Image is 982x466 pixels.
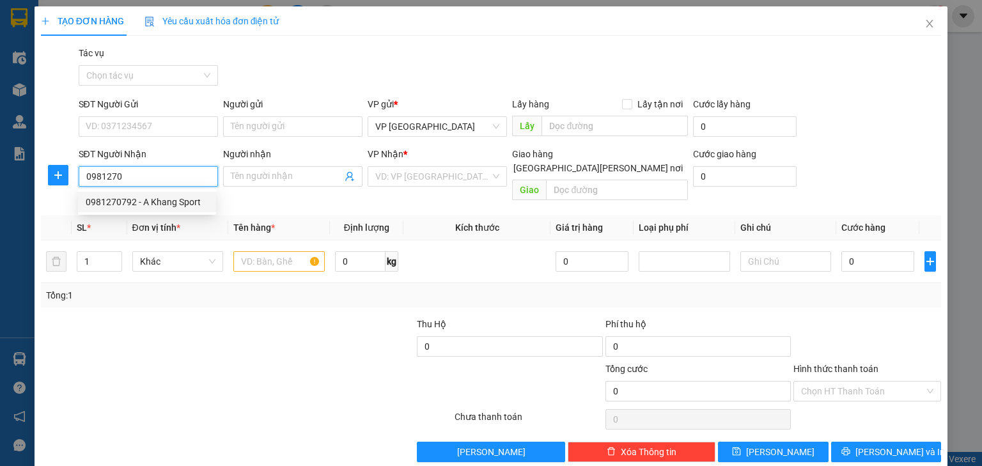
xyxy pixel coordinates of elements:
[693,149,756,159] label: Cước giao hàng
[693,116,797,137] input: Cước lấy hàng
[924,251,936,272] button: plus
[46,288,380,302] div: Tổng: 1
[140,252,216,271] span: Khác
[453,410,604,432] div: Chưa thanh toán
[568,442,715,462] button: deleteXóa Thông tin
[344,222,389,233] span: Định lượng
[79,97,218,111] div: SĐT Người Gửi
[605,364,648,374] span: Tổng cước
[732,447,741,457] span: save
[632,97,688,111] span: Lấy tận nơi
[512,180,546,200] span: Giao
[345,171,355,182] span: user-add
[925,256,935,267] span: plus
[831,442,942,462] button: printer[PERSON_NAME] và In
[41,16,124,26] span: TẠO ĐƠN HÀNG
[542,116,688,136] input: Dọc đường
[508,161,688,175] span: [GEOGRAPHIC_DATA][PERSON_NAME] nơi
[693,99,751,109] label: Cước lấy hàng
[512,116,542,136] span: Lấy
[46,251,66,272] button: delete
[386,251,398,272] span: kg
[457,445,526,459] span: [PERSON_NAME]
[735,215,837,240] th: Ghi chú
[693,166,797,187] input: Cước giao hàng
[718,442,829,462] button: save[PERSON_NAME]
[512,99,549,109] span: Lấy hàng
[144,16,279,26] span: Yêu cầu xuất hóa đơn điện tử
[223,147,362,161] div: Người nhận
[375,117,499,136] span: VP Đà Nẵng
[417,319,446,329] span: Thu Hộ
[841,447,850,457] span: printer
[78,192,216,212] div: 0981270792 - A Khang Sport
[841,222,885,233] span: Cước hàng
[79,147,218,161] div: SĐT Người Nhận
[417,442,565,462] button: [PERSON_NAME]
[634,215,735,240] th: Loại phụ phí
[368,97,507,111] div: VP gửi
[233,222,275,233] span: Tên hàng
[746,445,814,459] span: [PERSON_NAME]
[144,17,155,27] img: icon
[41,17,50,26] span: plus
[546,180,688,200] input: Dọc đường
[512,149,553,159] span: Giao hàng
[49,170,68,180] span: plus
[793,364,878,374] label: Hình thức thanh toán
[233,251,325,272] input: VD: Bàn, Ghế
[79,48,104,58] label: Tác vụ
[86,195,208,209] div: 0981270792 - A Khang Sport
[912,6,947,42] button: Close
[740,251,832,272] input: Ghi Chú
[855,445,945,459] span: [PERSON_NAME] và In
[132,222,180,233] span: Đơn vị tính
[455,222,499,233] span: Kích thước
[556,251,628,272] input: 0
[607,447,616,457] span: delete
[77,222,87,233] span: SL
[368,149,403,159] span: VP Nhận
[605,317,791,336] div: Phí thu hộ
[223,97,362,111] div: Người gửi
[48,165,68,185] button: plus
[556,222,603,233] span: Giá trị hàng
[924,19,935,29] span: close
[621,445,676,459] span: Xóa Thông tin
